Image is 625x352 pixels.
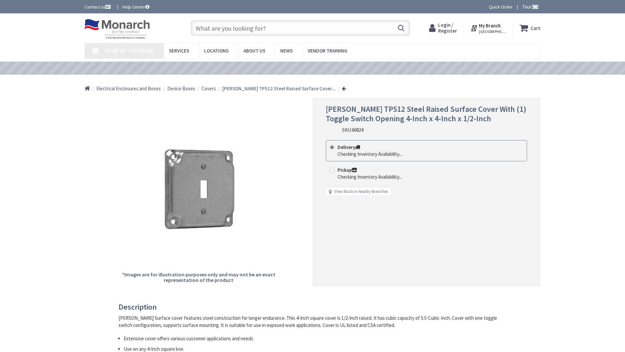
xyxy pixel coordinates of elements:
div: My Branch [GEOGRAPHIC_DATA], [GEOGRAPHIC_DATA] [470,22,507,34]
a: Quick Order [489,4,513,10]
span: Login / Register [438,22,457,34]
span: Shop By Category [105,47,155,54]
span: [GEOGRAPHIC_DATA], [GEOGRAPHIC_DATA] [479,29,507,34]
a: VIEW OUR VIDEO TRAINING LIBRARY [251,65,364,72]
span: Services [169,48,189,54]
div: Checking Inventory Availability... [338,151,402,157]
strong: Delivery [338,144,360,150]
span: News [280,48,293,54]
strong: Cart [531,22,540,34]
span: Vendor Training [308,48,347,54]
a: Cart [520,22,540,34]
div: Checking Inventory Availability... [338,173,402,180]
div: SKU: [342,126,363,133]
a: View Stock in Nearby Branches [334,189,388,195]
span: Tour [522,4,539,10]
img: Monarch Electric Company [85,19,150,39]
a: Login / Register [429,22,457,34]
strong: [PERSON_NAME] TP512 Steel Raised Surface Cover... [222,85,336,92]
a: Contact us [85,4,112,10]
a: Electrical Enclosures and Boxes [96,85,161,92]
strong: My Branch [479,22,501,29]
a: Covers [201,85,216,92]
strong: Pickup [338,167,357,173]
span: Locations [204,48,229,54]
span: [PERSON_NAME] TP512 Steel Raised Surface Cover With (1) Toggle Switch Opening 4-Inch x 4-Inch x 1... [326,104,526,124]
a: Help Center [122,4,149,10]
span: Covers [201,85,216,92]
span: Device Boxes [167,85,195,92]
a: Device Boxes [167,85,195,92]
img: Crouse-Hinds TP512 Steel Raised Surface Cover With (1) Toggle Switch Opening 4-Inch x 4-Inch x 1/... [150,140,247,238]
input: What are you looking for? [190,20,410,36]
span: Electrical Enclosures and Boxes [96,85,161,92]
span: 66824 [352,127,363,133]
li: Extensive cover offers various customer applications and needs [124,335,502,342]
div: [PERSON_NAME] Surface cover features steel construction for longer endurance. This 4-Inch square ... [118,315,502,329]
h3: Description [118,303,502,311]
h5: *Images are for illustration purposes only and may not be an exact representation of the product [121,272,276,283]
span: About Us [243,48,265,54]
